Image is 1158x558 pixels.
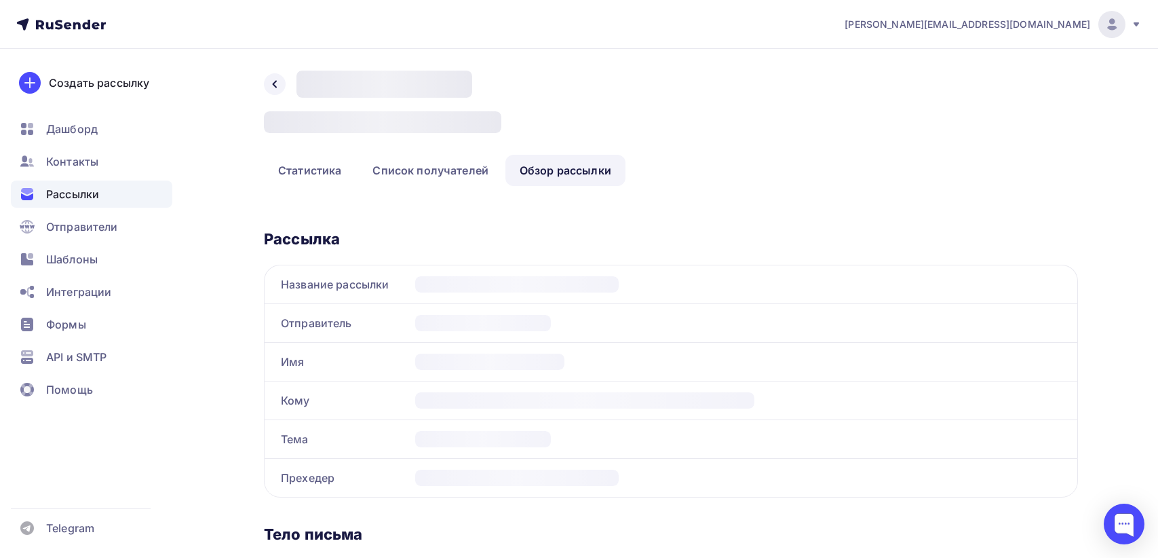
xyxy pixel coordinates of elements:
[46,153,98,170] span: Контакты
[11,311,172,338] a: Формы
[265,343,410,381] div: Имя
[265,265,410,303] div: Название рассылки
[11,148,172,175] a: Контакты
[11,181,172,208] a: Рассылки
[11,246,172,273] a: Шаблоны
[505,155,625,186] a: Обзор рассылки
[46,121,98,137] span: Дашборд
[845,18,1090,31] span: [PERSON_NAME][EMAIL_ADDRESS][DOMAIN_NAME]
[265,420,410,458] div: Тема
[46,349,107,365] span: API и SMTP
[265,304,410,342] div: Отправитель
[264,155,355,186] a: Статистика
[46,219,118,235] span: Отправители
[46,520,94,536] span: Telegram
[845,11,1142,38] a: [PERSON_NAME][EMAIL_ADDRESS][DOMAIN_NAME]
[265,459,410,497] div: Прехедер
[11,213,172,240] a: Отправители
[46,186,99,202] span: Рассылки
[11,115,172,143] a: Дашборд
[265,382,410,420] div: Кому
[264,525,1078,544] div: Тело письма
[46,251,98,267] span: Шаблоны
[358,155,503,186] a: Список получателей
[49,75,149,91] div: Создать рассылку
[46,284,111,300] span: Интеграции
[46,382,93,398] span: Помощь
[264,229,1078,248] div: Рассылка
[46,316,86,333] span: Формы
